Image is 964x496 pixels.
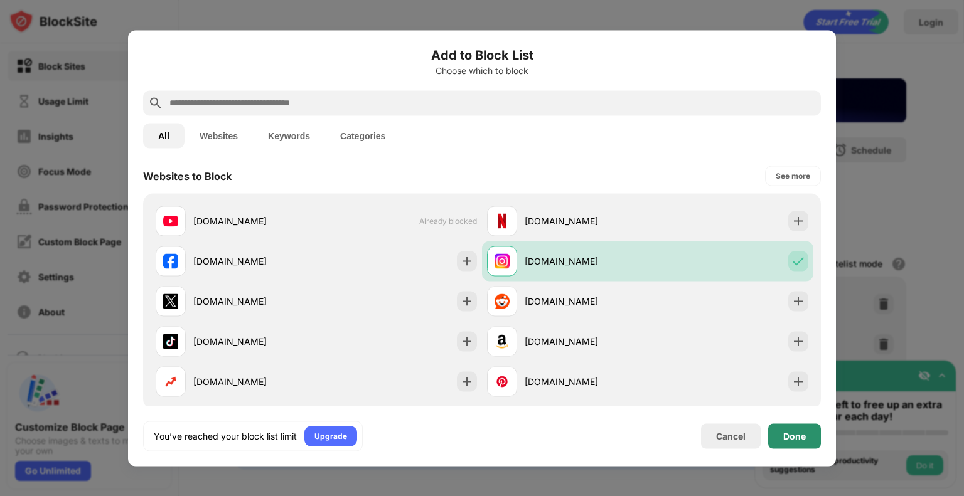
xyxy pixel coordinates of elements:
[163,293,178,309] img: favicons
[143,123,185,148] button: All
[185,123,253,148] button: Websites
[143,65,821,75] div: Choose which to block
[143,169,232,182] div: Websites to Block
[325,123,400,148] button: Categories
[525,255,648,268] div: [DOMAIN_NAME]
[193,255,316,268] div: [DOMAIN_NAME]
[495,334,510,349] img: favicons
[143,45,821,64] h6: Add to Block List
[193,335,316,348] div: [DOMAIN_NAME]
[525,295,648,308] div: [DOMAIN_NAME]
[154,430,297,442] div: You’ve reached your block list limit
[163,213,178,228] img: favicons
[193,214,316,228] div: [DOMAIN_NAME]
[525,335,648,348] div: [DOMAIN_NAME]
[419,216,477,226] span: Already blocked
[783,431,806,441] div: Done
[193,295,316,308] div: [DOMAIN_NAME]
[253,123,325,148] button: Keywords
[163,253,178,268] img: favicons
[163,374,178,389] img: favicons
[193,375,316,388] div: [DOMAIN_NAME]
[495,213,510,228] img: favicons
[716,431,746,441] div: Cancel
[525,214,648,228] div: [DOMAIN_NAME]
[776,169,810,182] div: See more
[148,95,163,110] img: search.svg
[525,375,648,388] div: [DOMAIN_NAME]
[495,253,510,268] img: favicons
[314,430,347,442] div: Upgrade
[495,374,510,389] img: favicons
[495,293,510,309] img: favicons
[163,334,178,349] img: favicons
